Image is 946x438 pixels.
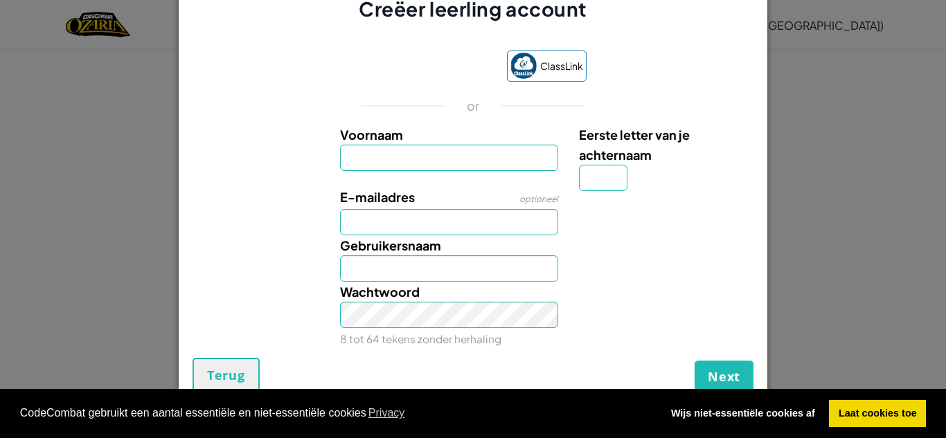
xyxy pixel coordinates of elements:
[708,368,740,385] span: Next
[695,361,753,392] button: Next
[366,403,407,423] a: learn more about cookies
[579,127,690,163] span: Eerste letter van je achternaam
[829,400,926,428] a: allow cookies
[661,400,824,428] a: deny cookies
[207,367,245,383] span: Terug
[193,358,260,392] button: Terug
[20,403,651,423] span: CodeCombat gebruikt een aantal essentiële en niet-essentiële cookies
[467,98,480,114] p: or
[540,56,583,76] span: ClassLink
[352,52,500,82] iframe: Knop Inloggen met Google
[340,189,415,205] span: E-mailadres
[519,194,558,204] span: optioneel
[340,237,441,253] span: Gebruikersnaam
[340,284,420,300] span: Wachtwoord
[340,332,501,345] small: 8 tot 64 tekens zonder herhaling
[510,53,537,79] img: classlink-logo-small.png
[340,127,403,143] span: Voornaam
